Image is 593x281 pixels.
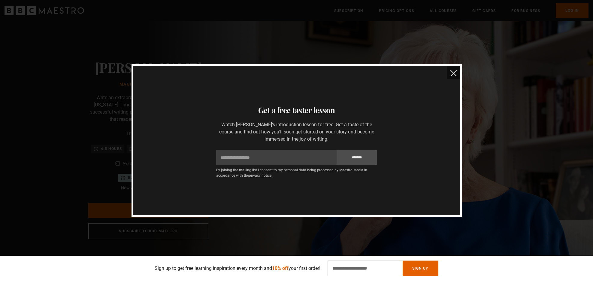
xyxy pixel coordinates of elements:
[249,173,271,178] a: privacy notice
[216,121,377,143] p: Watch [PERSON_NAME]’s introduction lesson for free. Get a taste of the course and find out how yo...
[155,265,320,272] p: Sign up to get free learning inspiration every month and your first order!
[447,66,460,79] button: close
[403,261,438,276] button: Sign Up
[140,104,453,116] h3: Get a free taster lesson
[272,265,289,271] span: 10% off
[216,167,377,178] p: By joining the mailing list I consent to my personal data being processed by Maestro Media in acc...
